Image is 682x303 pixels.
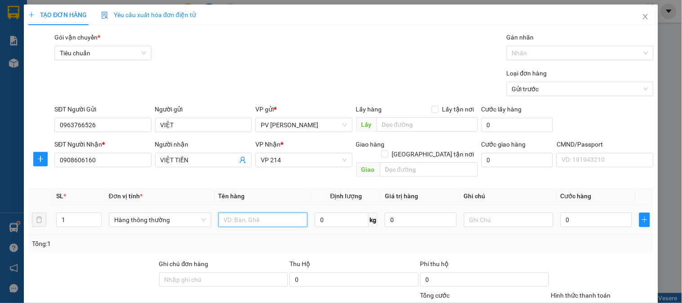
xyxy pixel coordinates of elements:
div: Phí thu hộ [420,259,549,272]
span: Giao [356,162,380,177]
span: Hàng thông thường [114,213,206,227]
div: VP gửi [255,104,352,114]
div: CMND/Passport [557,139,653,149]
input: Dọc đường [377,117,478,132]
span: Giao hàng [356,141,385,148]
span: Lấy hàng [356,106,382,113]
label: Loại đơn hàng [507,70,547,77]
label: Hình thức thanh toán [551,292,611,299]
label: Cước giao hàng [481,141,526,148]
div: Tổng: 1 [32,239,264,249]
span: Tổng cước [420,292,450,299]
label: Ghi chú đơn hàng [159,260,209,267]
span: Giá trị hàng [385,192,418,200]
div: SĐT Người Nhận [54,139,151,149]
span: user-add [239,156,246,164]
button: delete [32,213,46,227]
input: Cước giao hàng [481,153,553,167]
span: kg [369,213,378,227]
span: Định lượng [330,192,362,200]
span: Gói vận chuyển [54,34,100,41]
span: plus [640,216,650,223]
span: Gửi trước [512,82,648,96]
label: Gán nhãn [507,34,534,41]
input: Ghi Chú [464,213,553,227]
span: TẠO ĐƠN HÀNG [28,11,87,18]
input: Cước lấy hàng [481,118,553,132]
span: SL [56,192,63,200]
button: plus [639,213,650,227]
div: Người nhận [155,139,252,149]
th: Ghi chú [460,187,557,205]
input: VD: Bàn, Ghế [218,213,308,227]
span: [GEOGRAPHIC_DATA] tận nơi [388,149,478,159]
span: Tiêu chuẩn [60,46,146,60]
input: 0 [385,213,457,227]
span: Lấy tận nơi [439,104,478,114]
span: Đơn vị tính [109,192,143,200]
span: Tên hàng [218,192,245,200]
span: Cước hàng [561,192,592,200]
span: plus [34,156,47,163]
input: Ghi chú đơn hàng [159,272,288,287]
div: SĐT Người Gửi [54,104,151,114]
span: PV Gia Nghĩa [261,118,347,132]
span: plus [28,12,35,18]
span: Yêu cầu xuất hóa đơn điện tử [101,11,196,18]
label: Cước lấy hàng [481,106,522,113]
span: Lấy [356,117,377,132]
span: Thu Hộ [290,260,310,267]
span: VP 214 [261,153,347,167]
div: Người gửi [155,104,252,114]
img: icon [101,12,108,19]
input: Dọc đường [380,162,478,177]
button: Close [633,4,658,30]
span: VP Nhận [255,141,281,148]
button: plus [33,152,48,166]
span: close [642,13,649,20]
